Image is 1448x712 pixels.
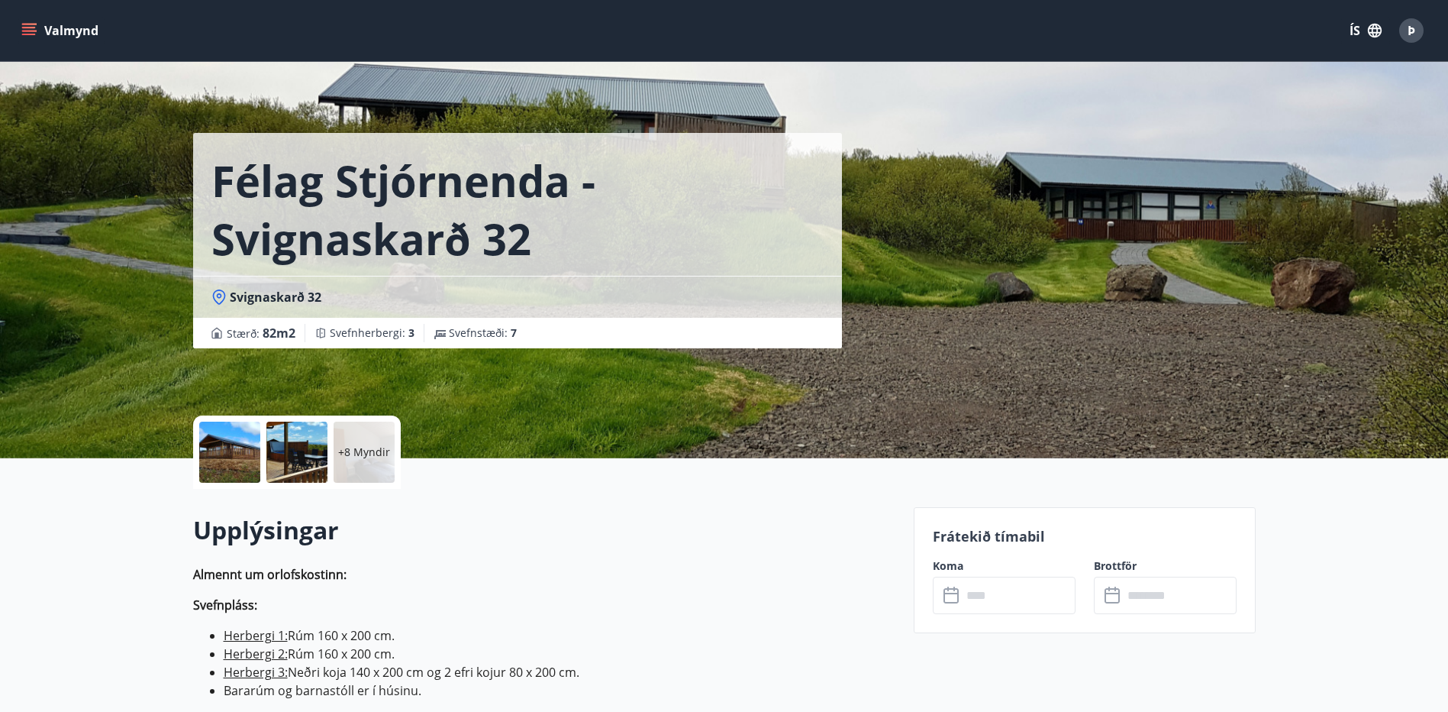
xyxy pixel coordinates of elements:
strong: Svefnpláss: [193,597,257,613]
span: 7 [511,325,517,340]
button: Þ [1393,12,1430,49]
span: Svefnherbergi : [330,325,414,341]
span: Svefnstæði : [449,325,517,341]
span: Þ [1408,22,1415,39]
span: 82 m2 [263,325,295,341]
h2: Upplýsingar [193,513,895,547]
button: ÍS [1341,17,1390,44]
ins: Herbergi 1: [224,627,288,644]
p: +8 Myndir [338,445,390,460]
ins: Herbergi 2: [224,646,288,662]
label: Brottför [1094,558,1237,574]
li: Rúm 160 x 200 cm. [224,626,895,645]
h1: Félag Stjórnenda - Svignaskarð 32 [211,151,824,267]
li: Bararúm og barnastóll er í húsinu. [224,681,895,700]
button: menu [18,17,105,44]
strong: Almennt um orlofskostinn: [193,566,347,583]
p: Frátekið tímabil [933,526,1237,546]
li: Rúm 160 x 200 cm. [224,645,895,663]
li: Neðri koja 140 x 200 cm og 2 efri kojur 80 x 200 cm. [224,663,895,681]
span: Stærð : [227,324,295,342]
span: 3 [408,325,414,340]
span: Svignaskarð 32 [230,289,321,306]
label: Koma [933,558,1076,574]
ins: Herbergi 3: [224,664,288,681]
